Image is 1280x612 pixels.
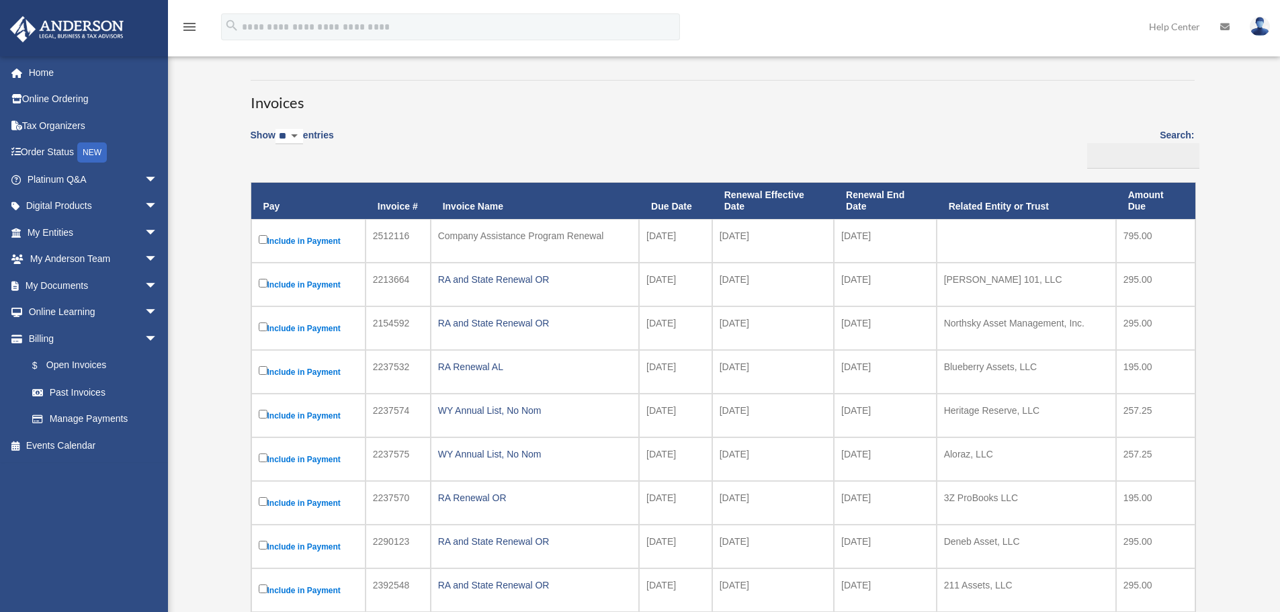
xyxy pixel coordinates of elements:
[224,18,239,33] i: search
[834,525,937,568] td: [DATE]
[259,276,358,293] label: Include in Payment
[9,432,178,459] a: Events Calendar
[937,437,1116,481] td: Aloraz, LLC
[712,219,834,263] td: [DATE]
[1116,481,1195,525] td: 195.00
[1082,127,1195,169] label: Search:
[259,494,358,511] label: Include in Payment
[259,322,267,331] input: Include in Payment
[639,525,712,568] td: [DATE]
[144,219,171,247] span: arrow_drop_down
[144,299,171,326] span: arrow_drop_down
[366,481,431,525] td: 2237570
[77,142,107,163] div: NEW
[712,394,834,437] td: [DATE]
[834,394,937,437] td: [DATE]
[712,350,834,394] td: [DATE]
[366,437,431,481] td: 2237575
[834,481,937,525] td: [DATE]
[9,299,178,326] a: Online Learningarrow_drop_down
[1250,17,1270,36] img: User Pic
[438,401,632,420] div: WY Annual List, No Nom
[712,183,834,219] th: Renewal Effective Date: activate to sort column ascending
[259,453,267,462] input: Include in Payment
[144,325,171,353] span: arrow_drop_down
[1087,143,1199,169] input: Search:
[834,219,937,263] td: [DATE]
[639,183,712,219] th: Due Date: activate to sort column ascending
[366,183,431,219] th: Invoice #: activate to sort column ascending
[366,350,431,394] td: 2237532
[937,481,1116,525] td: 3Z ProBooks LLC
[19,379,171,406] a: Past Invoices
[259,538,358,555] label: Include in Payment
[259,279,267,288] input: Include in Payment
[9,325,171,352] a: Billingarrow_drop_down
[937,350,1116,394] td: Blueberry Assets, LLC
[259,320,358,337] label: Include in Payment
[9,59,178,86] a: Home
[712,525,834,568] td: [DATE]
[144,193,171,220] span: arrow_drop_down
[366,525,431,568] td: 2290123
[9,219,178,246] a: My Entitiesarrow_drop_down
[712,481,834,525] td: [DATE]
[259,407,358,424] label: Include in Payment
[259,232,358,249] label: Include in Payment
[259,451,358,468] label: Include in Payment
[834,183,937,219] th: Renewal End Date: activate to sort column ascending
[9,193,178,220] a: Digital Productsarrow_drop_down
[1116,394,1195,437] td: 257.25
[275,129,303,144] select: Showentries
[937,525,1116,568] td: Deneb Asset, LLC
[937,394,1116,437] td: Heritage Reserve, LLC
[6,16,128,42] img: Anderson Advisors Platinum Portal
[259,582,358,599] label: Include in Payment
[259,584,267,593] input: Include in Payment
[438,226,632,245] div: Company Assistance Program Renewal
[639,350,712,394] td: [DATE]
[9,139,178,167] a: Order StatusNEW
[9,112,178,139] a: Tax Organizers
[438,576,632,595] div: RA and State Renewal OR
[251,127,334,158] label: Show entries
[259,410,267,419] input: Include in Payment
[1116,350,1195,394] td: 195.00
[366,263,431,306] td: 2213664
[937,183,1116,219] th: Related Entity or Trust: activate to sort column ascending
[9,272,178,299] a: My Documentsarrow_drop_down
[937,263,1116,306] td: [PERSON_NAME] 101, LLC
[19,352,165,380] a: $Open Invoices
[259,366,267,375] input: Include in Payment
[1116,437,1195,481] td: 257.25
[639,568,712,612] td: [DATE]
[181,24,198,35] a: menu
[19,406,171,433] a: Manage Payments
[144,272,171,300] span: arrow_drop_down
[438,314,632,333] div: RA and State Renewal OR
[181,19,198,35] i: menu
[366,219,431,263] td: 2512116
[438,357,632,376] div: RA Renewal AL
[438,270,632,289] div: RA and State Renewal OR
[259,235,267,244] input: Include in Payment
[438,488,632,507] div: RA Renewal OR
[438,532,632,551] div: RA and State Renewal OR
[639,394,712,437] td: [DATE]
[639,219,712,263] td: [DATE]
[834,437,937,481] td: [DATE]
[712,568,834,612] td: [DATE]
[712,263,834,306] td: [DATE]
[259,497,267,506] input: Include in Payment
[639,481,712,525] td: [DATE]
[1116,525,1195,568] td: 295.00
[259,363,358,380] label: Include in Payment
[366,568,431,612] td: 2392548
[251,80,1195,114] h3: Invoices
[834,306,937,350] td: [DATE]
[834,263,937,306] td: [DATE]
[9,166,178,193] a: Platinum Q&Aarrow_drop_down
[712,437,834,481] td: [DATE]
[144,246,171,273] span: arrow_drop_down
[431,183,639,219] th: Invoice Name: activate to sort column ascending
